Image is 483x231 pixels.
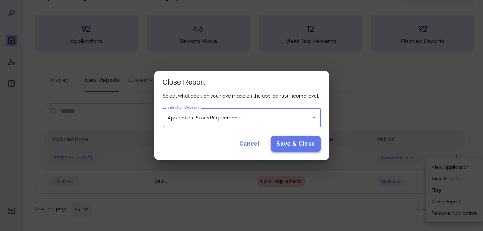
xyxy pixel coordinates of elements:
button: Save & Close [271,136,321,152]
h2: Close Report [154,71,329,92]
label: Select an Decision [168,105,199,110]
div: Application Passes Requirements [163,108,321,127]
button: Cancel [233,136,265,152]
p: Select what decision you have made on the applicant(s) income level. [163,92,321,99]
